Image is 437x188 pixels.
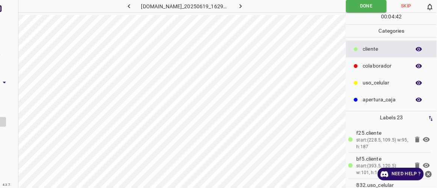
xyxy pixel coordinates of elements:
p: Categories [346,25,437,37]
p: colaborador [363,62,407,70]
p: uso_celular [363,79,407,87]
div: apertura_caja [346,91,437,108]
div: uso_celular [346,74,437,91]
div: start:(393.5, 120.5) w:101, h:142 [357,163,409,176]
div: 4.3.7 [1,182,12,188]
p: Labels 23 [348,111,435,124]
p: bf5.​​cliente [357,155,409,163]
p: 04 [389,13,395,21]
div: start:(228.5, 109.5) w:95, h:187 [357,137,409,150]
p: ​​cliente [363,45,407,53]
button: close-help [424,168,433,180]
p: 00 [381,13,387,21]
a: Need Help ? [378,168,424,180]
div: : : [381,13,402,24]
div: ​​cliente [346,41,437,57]
p: 42 [396,13,402,21]
p: f25.​​cliente [357,129,409,137]
p: apertura_caja [363,96,407,104]
div: colaborador [346,57,437,74]
h6: [DOMAIN_NAME]_20250619_162904_000001080.jpg [141,2,229,12]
